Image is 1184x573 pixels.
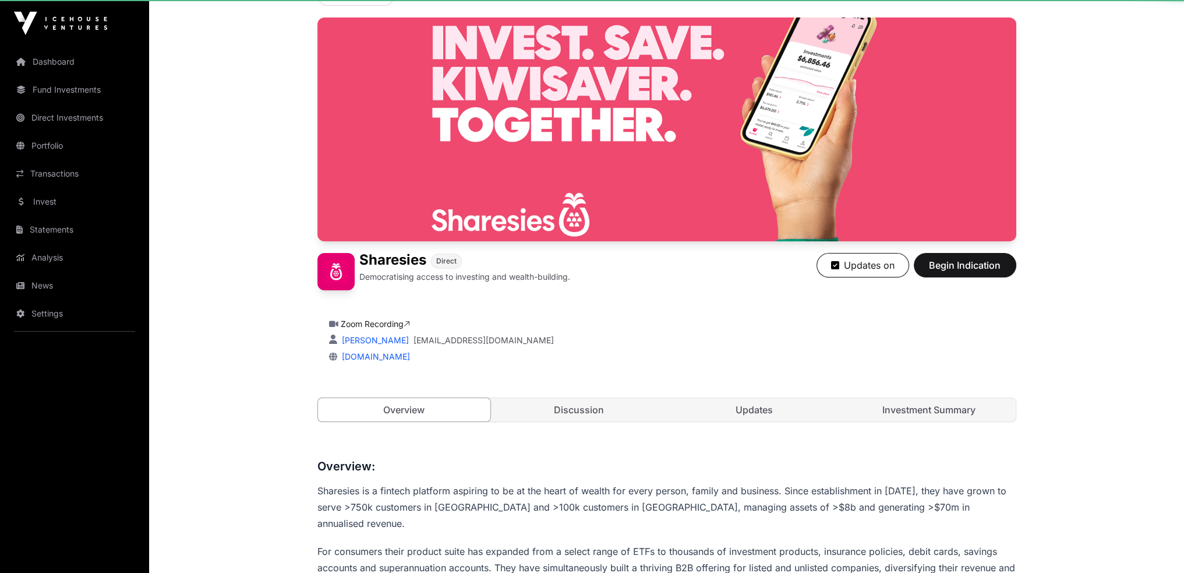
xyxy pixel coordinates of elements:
[9,133,140,159] a: Portfolio
[359,253,426,269] h1: Sharesies
[340,335,409,345] a: [PERSON_NAME]
[337,351,410,361] a: [DOMAIN_NAME]
[341,319,410,329] a: Zoom Recording
[317,457,1016,476] h3: Overview:
[14,12,107,35] img: Icehouse Ventures Logo
[359,271,570,283] p: Democratising access to investing and wealth-building.
[914,253,1016,277] button: Begin Indication
[9,161,140,187] a: Transactions
[9,189,140,215] a: Invest
[817,253,909,277] button: Updates on
[843,398,1016,421] a: Investment Summary
[914,265,1016,276] a: Begin Indication
[317,483,1016,532] p: Sharesies is a fintech platform aspiring to be at the heart of wealth for every person, family an...
[928,258,1002,272] span: Begin Indication
[9,301,140,326] a: Settings
[318,398,1016,421] nav: Tabs
[1126,517,1184,573] iframe: Chat Widget
[493,398,666,421] a: Discussion
[9,49,140,75] a: Dashboard
[413,335,554,346] a: [EMAIL_ADDRESS][DOMAIN_NAME]
[317,253,355,290] img: Sharesies
[9,105,140,131] a: Direct Investments
[9,273,140,298] a: News
[668,398,841,421] a: Updates
[317,398,492,422] a: Overview
[317,17,1016,241] img: Sharesies
[9,217,140,242] a: Statements
[9,245,140,270] a: Analysis
[436,256,457,266] span: Direct
[9,77,140,103] a: Fund Investments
